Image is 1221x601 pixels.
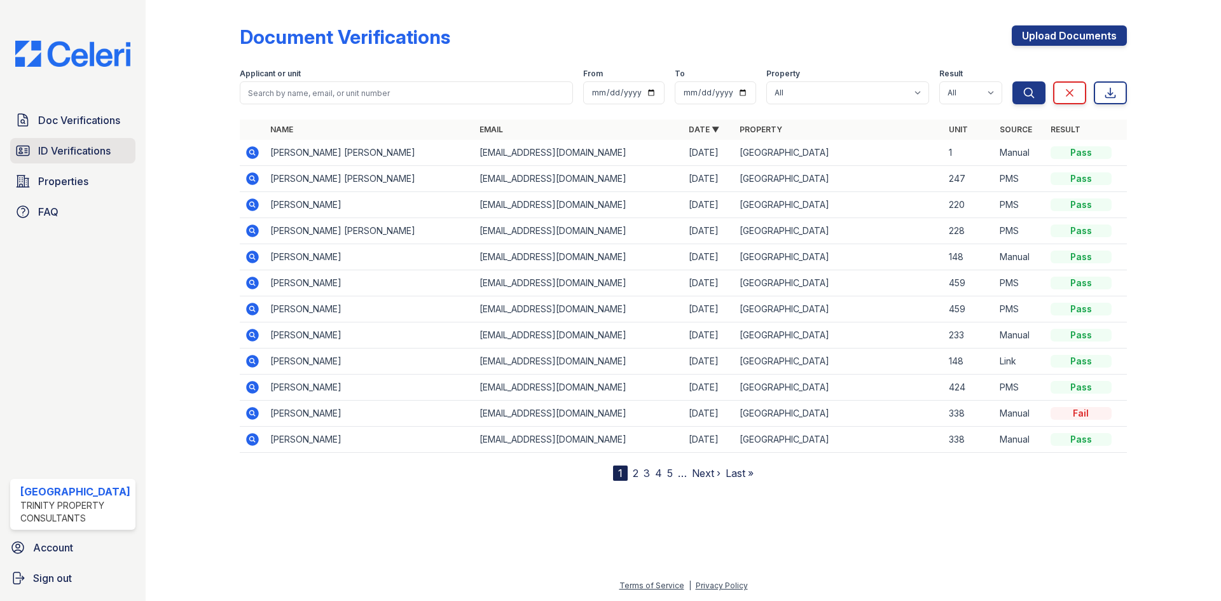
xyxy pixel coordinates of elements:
[995,322,1045,349] td: Manual
[1051,146,1112,159] div: Pass
[1051,172,1112,185] div: Pass
[944,322,995,349] td: 233
[995,192,1045,218] td: PMS
[474,322,684,349] td: [EMAIL_ADDRESS][DOMAIN_NAME]
[38,143,111,158] span: ID Verifications
[265,427,474,453] td: [PERSON_NAME]
[692,467,721,480] a: Next ›
[474,401,684,427] td: [EMAIL_ADDRESS][DOMAIN_NAME]
[474,218,684,244] td: [EMAIL_ADDRESS][DOMAIN_NAME]
[1051,303,1112,315] div: Pass
[696,581,748,590] a: Privacy Policy
[10,199,135,225] a: FAQ
[995,375,1045,401] td: PMS
[265,218,474,244] td: [PERSON_NAME] [PERSON_NAME]
[265,296,474,322] td: [PERSON_NAME]
[995,218,1045,244] td: PMS
[474,375,684,401] td: [EMAIL_ADDRESS][DOMAIN_NAME]
[240,69,301,79] label: Applicant or unit
[240,81,573,104] input: Search by name, email, or unit number
[479,125,503,134] a: Email
[944,218,995,244] td: 228
[944,270,995,296] td: 459
[265,244,474,270] td: [PERSON_NAME]
[949,125,968,134] a: Unit
[38,174,88,189] span: Properties
[5,535,141,560] a: Account
[474,192,684,218] td: [EMAIL_ADDRESS][DOMAIN_NAME]
[735,192,944,218] td: [GEOGRAPHIC_DATA]
[38,113,120,128] span: Doc Verifications
[1051,277,1112,289] div: Pass
[265,140,474,166] td: [PERSON_NAME] [PERSON_NAME]
[675,69,685,79] label: To
[655,467,662,480] a: 4
[240,25,450,48] div: Document Verifications
[995,349,1045,375] td: Link
[684,401,735,427] td: [DATE]
[5,565,141,591] a: Sign out
[735,270,944,296] td: [GEOGRAPHIC_DATA]
[265,349,474,375] td: [PERSON_NAME]
[1051,407,1112,420] div: Fail
[684,166,735,192] td: [DATE]
[735,140,944,166] td: [GEOGRAPHIC_DATA]
[944,349,995,375] td: 148
[1051,251,1112,263] div: Pass
[270,125,293,134] a: Name
[735,218,944,244] td: [GEOGRAPHIC_DATA]
[684,140,735,166] td: [DATE]
[265,192,474,218] td: [PERSON_NAME]
[633,467,638,480] a: 2
[1051,225,1112,237] div: Pass
[10,169,135,194] a: Properties
[1012,25,1127,46] a: Upload Documents
[995,427,1045,453] td: Manual
[766,69,800,79] label: Property
[1051,125,1080,134] a: Result
[474,166,684,192] td: [EMAIL_ADDRESS][DOMAIN_NAME]
[684,270,735,296] td: [DATE]
[10,107,135,133] a: Doc Verifications
[944,375,995,401] td: 424
[265,270,474,296] td: [PERSON_NAME]
[684,244,735,270] td: [DATE]
[1000,125,1032,134] a: Source
[1051,198,1112,211] div: Pass
[735,322,944,349] td: [GEOGRAPHIC_DATA]
[5,41,141,67] img: CE_Logo_Blue-a8612792a0a2168367f1c8372b55b34899dd931a85d93a1a3d3e32e68fde9ad4.png
[33,570,72,586] span: Sign out
[995,296,1045,322] td: PMS
[684,375,735,401] td: [DATE]
[995,270,1045,296] td: PMS
[735,349,944,375] td: [GEOGRAPHIC_DATA]
[474,244,684,270] td: [EMAIL_ADDRESS][DOMAIN_NAME]
[265,166,474,192] td: [PERSON_NAME] [PERSON_NAME]
[10,138,135,163] a: ID Verifications
[944,140,995,166] td: 1
[684,192,735,218] td: [DATE]
[735,427,944,453] td: [GEOGRAPHIC_DATA]
[735,244,944,270] td: [GEOGRAPHIC_DATA]
[995,244,1045,270] td: Manual
[689,581,691,590] div: |
[265,375,474,401] td: [PERSON_NAME]
[619,581,684,590] a: Terms of Service
[995,166,1045,192] td: PMS
[944,296,995,322] td: 459
[735,401,944,427] td: [GEOGRAPHIC_DATA]
[684,349,735,375] td: [DATE]
[644,467,650,480] a: 3
[474,427,684,453] td: [EMAIL_ADDRESS][DOMAIN_NAME]
[678,466,687,481] span: …
[995,140,1045,166] td: Manual
[1051,433,1112,446] div: Pass
[684,427,735,453] td: [DATE]
[20,484,130,499] div: [GEOGRAPHIC_DATA]
[944,166,995,192] td: 247
[613,466,628,481] div: 1
[995,401,1045,427] td: Manual
[265,322,474,349] td: [PERSON_NAME]
[667,467,673,480] a: 5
